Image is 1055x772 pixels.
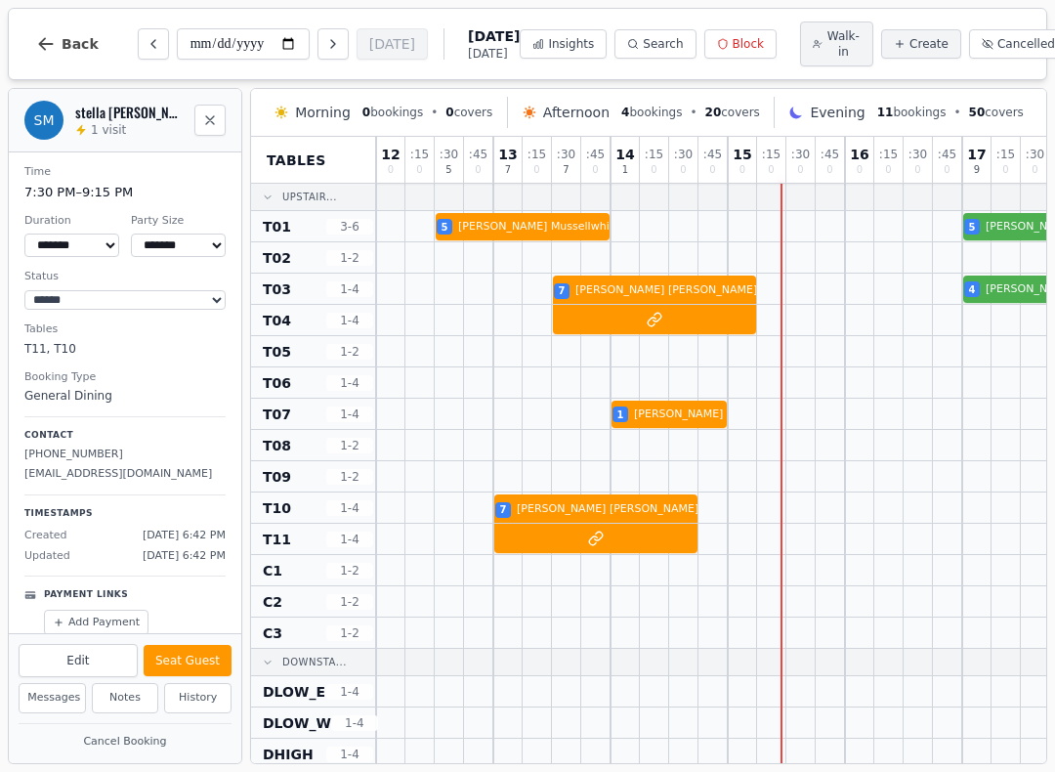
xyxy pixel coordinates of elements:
button: [DATE] [357,28,428,60]
span: 50 [969,106,986,119]
button: Insights [520,29,607,59]
dt: Time [24,164,226,181]
dt: Tables [24,322,226,338]
span: 1 [622,165,628,175]
span: • [953,105,960,120]
span: Insights [548,36,594,52]
span: C1 [263,561,282,580]
span: 1 - 4 [326,747,373,762]
span: [PERSON_NAME] [PERSON_NAME] [517,501,698,518]
button: Edit [19,644,138,677]
span: C3 [263,623,282,643]
span: 0 [1002,165,1008,175]
h2: stella [PERSON_NAME] [75,103,183,122]
span: Downsta... [282,655,347,669]
button: Seat Guest [144,645,232,676]
span: : 15 [645,149,663,160]
span: T09 [263,467,291,487]
span: 1 - 2 [326,594,373,610]
span: : 30 [908,149,927,160]
button: Create [881,29,961,59]
span: 0 [826,165,832,175]
span: 4 [969,282,976,297]
span: : 15 [527,149,546,160]
span: 17 [967,148,986,161]
span: 1 - 4 [326,281,373,297]
button: Walk-in [800,21,873,66]
dt: Booking Type [24,369,226,386]
span: : 30 [674,149,693,160]
span: 0 [680,165,686,175]
span: [DATE] [468,26,520,46]
span: 14 [615,148,634,161]
span: 0 [475,165,481,175]
div: SM [24,101,63,140]
span: DHIGH [263,745,314,764]
span: 1 - 2 [326,625,373,641]
span: Created [24,528,67,544]
span: 0 [885,165,891,175]
span: T03 [263,279,291,299]
span: : 30 [791,149,810,160]
span: Evening [810,103,865,122]
span: bookings [877,105,947,120]
span: : 15 [410,149,429,160]
span: 5 [969,220,976,235]
span: 1 - 2 [326,250,373,266]
dt: Party Size [131,213,226,230]
span: T04 [263,311,291,330]
span: : 45 [469,149,487,160]
span: 16 [850,148,868,161]
dt: Duration [24,213,119,230]
span: 15 [733,148,751,161]
span: : 30 [1026,149,1044,160]
p: Timestamps [24,507,226,521]
span: T05 [263,342,291,362]
span: 7 [559,283,566,298]
button: Cancel Booking [19,730,232,754]
span: 1 [617,407,624,422]
span: 7 [563,165,569,175]
span: DLOW_E [263,682,325,702]
span: bookings [621,105,682,120]
span: 0 [362,106,370,119]
span: : 15 [879,149,898,160]
span: 5 [445,165,451,175]
span: 0 [797,165,803,175]
span: Create [909,36,949,52]
span: Tables [267,150,326,170]
span: covers [969,105,1024,120]
span: T11 [263,530,291,549]
button: Previous day [138,28,169,60]
p: Contact [24,429,226,443]
dd: 7:30 PM – 9:15 PM [24,183,226,202]
span: 0 [857,165,863,175]
span: 1 - 4 [326,532,373,547]
span: 0 [388,165,394,175]
span: : 15 [762,149,781,160]
span: 7 [500,502,507,517]
span: 4 [621,106,629,119]
span: 3 - 6 [326,219,373,235]
span: [DATE] 6:42 PM [143,528,226,544]
button: Messages [19,683,86,713]
span: • [431,105,438,120]
span: 1 visit [91,122,126,138]
span: : 15 [996,149,1015,160]
span: Afternoon [543,103,610,122]
p: [PHONE_NUMBER] [24,447,226,463]
p: Payment Links [44,588,128,602]
span: : 45 [703,149,722,160]
span: T10 [263,498,291,518]
dt: Status [24,269,226,285]
span: 20 [705,106,722,119]
span: T06 [263,373,291,393]
span: 1 - 4 [326,500,373,516]
span: 0 [416,165,422,175]
span: T01 [263,217,291,236]
span: Search [643,36,683,52]
button: Next day [317,28,349,60]
span: covers [445,105,492,120]
span: 9 [974,165,980,175]
span: [PERSON_NAME] [PERSON_NAME] [575,282,757,299]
